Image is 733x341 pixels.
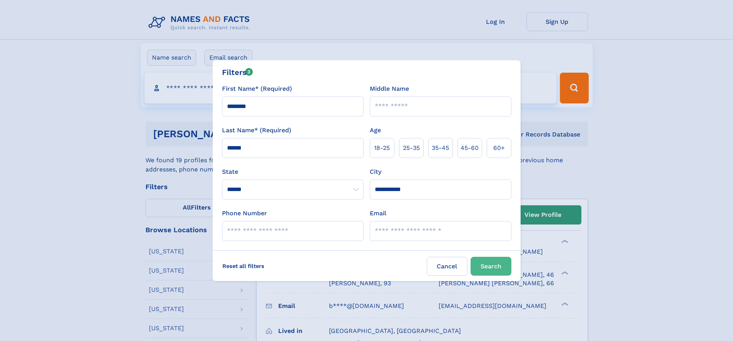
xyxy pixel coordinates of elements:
div: Filters [222,67,253,78]
span: 18‑25 [374,143,390,153]
label: City [370,167,381,176]
label: Cancel [427,257,468,276]
label: Phone Number [222,209,267,218]
span: 25‑35 [403,143,420,153]
label: Age [370,126,381,135]
label: Email [370,209,386,218]
label: State [222,167,364,176]
button: Search [471,257,511,276]
label: First Name* (Required) [222,84,292,93]
label: Reset all filters [217,257,269,275]
label: Middle Name [370,84,409,93]
label: Last Name* (Required) [222,126,291,135]
span: 45‑60 [461,143,479,153]
span: 35‑45 [432,143,449,153]
span: 60+ [493,143,505,153]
